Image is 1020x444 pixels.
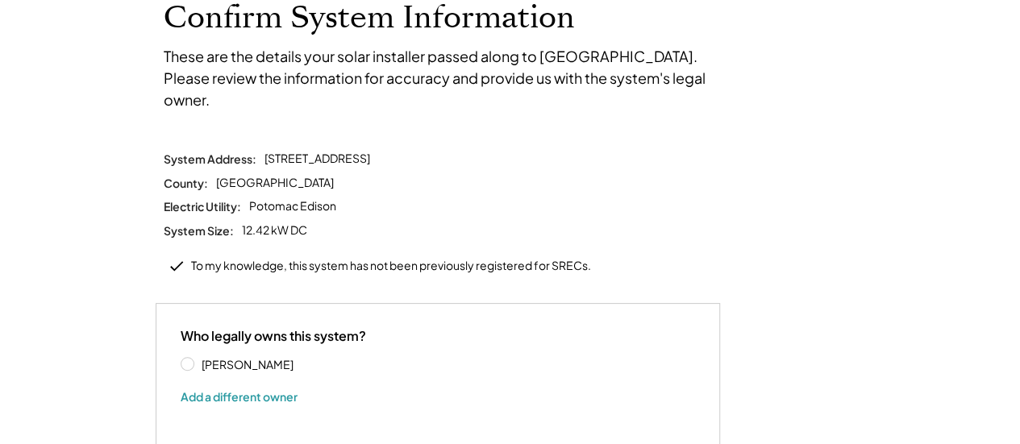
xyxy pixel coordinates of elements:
[181,384,298,409] button: Add a different owner
[216,175,334,191] div: [GEOGRAPHIC_DATA]
[164,223,234,238] div: System Size:
[242,222,307,239] div: 12.42 kW DC
[164,199,241,214] div: Electric Utility:
[181,328,366,345] div: Who legally owns this system?
[164,151,256,166] div: System Address:
[264,151,370,167] div: [STREET_ADDRESS]
[164,45,728,110] div: These are the details your solar installer passed along to [GEOGRAPHIC_DATA]. Please review the i...
[197,359,342,370] label: [PERSON_NAME]
[164,176,208,190] div: County:
[249,198,336,214] div: Potomac Edison
[191,258,591,274] div: To my knowledge, this system has not been previously registered for SRECs.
